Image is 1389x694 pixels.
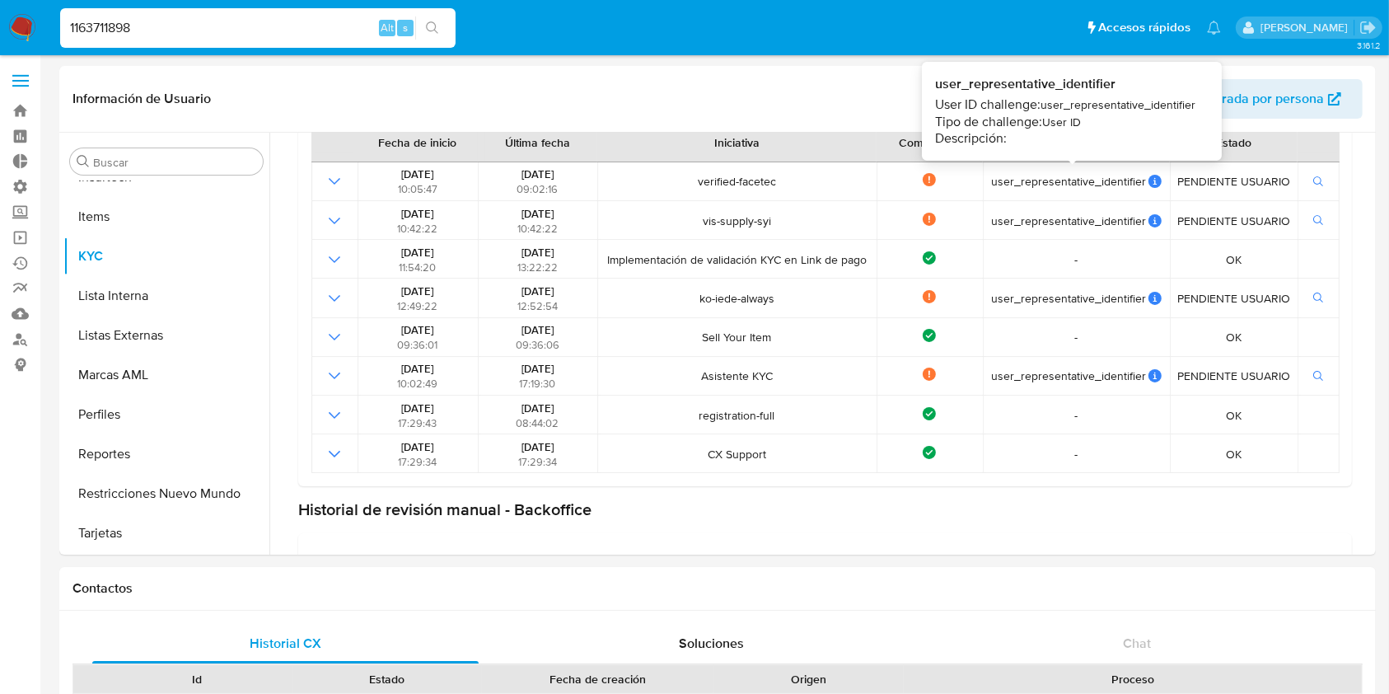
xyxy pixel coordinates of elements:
h1: Contactos [72,580,1363,597]
button: KYC [63,237,269,276]
button: Lista Interna [63,276,269,316]
p: agustin.duran@mercadolibre.com [1260,20,1354,35]
div: Id [114,671,281,687]
h1: Información de Usuario [72,91,211,107]
span: Historial CX [250,634,321,653]
div: user_representative_identifier [935,96,1195,114]
button: Buscar [77,155,90,168]
div: Origen [725,671,892,687]
input: Buscar [93,155,256,170]
div: Proceso [915,671,1350,687]
span: User ID challenge: [935,95,1041,114]
span: Accesos rápidos [1098,19,1190,36]
button: Listas Externas [63,316,269,355]
span: Descripción: [935,129,1007,148]
button: Perfiles [63,395,269,434]
a: Notificaciones [1207,21,1221,35]
div: User ID [935,114,1195,131]
span: Ver mirada por persona [1184,79,1324,119]
span: Tipo de challenge: [935,112,1042,131]
input: Buscar usuario o caso... [60,17,456,39]
a: Salir [1359,19,1377,36]
span: user_representative_identifier [935,75,1195,93]
button: Ver mirada por persona [1162,79,1363,119]
span: Chat [1123,634,1151,653]
button: search-icon [415,16,449,40]
button: Tarjetas [63,513,269,553]
button: Reportes [63,434,269,474]
button: Items [63,197,269,237]
div: Estado [304,671,471,687]
button: Restricciones Nuevo Mundo [63,474,269,513]
span: Alt [381,20,394,35]
span: s [403,20,408,35]
button: Marcas AML [63,355,269,395]
span: Soluciones [679,634,744,653]
div: Fecha de creación [493,671,702,687]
